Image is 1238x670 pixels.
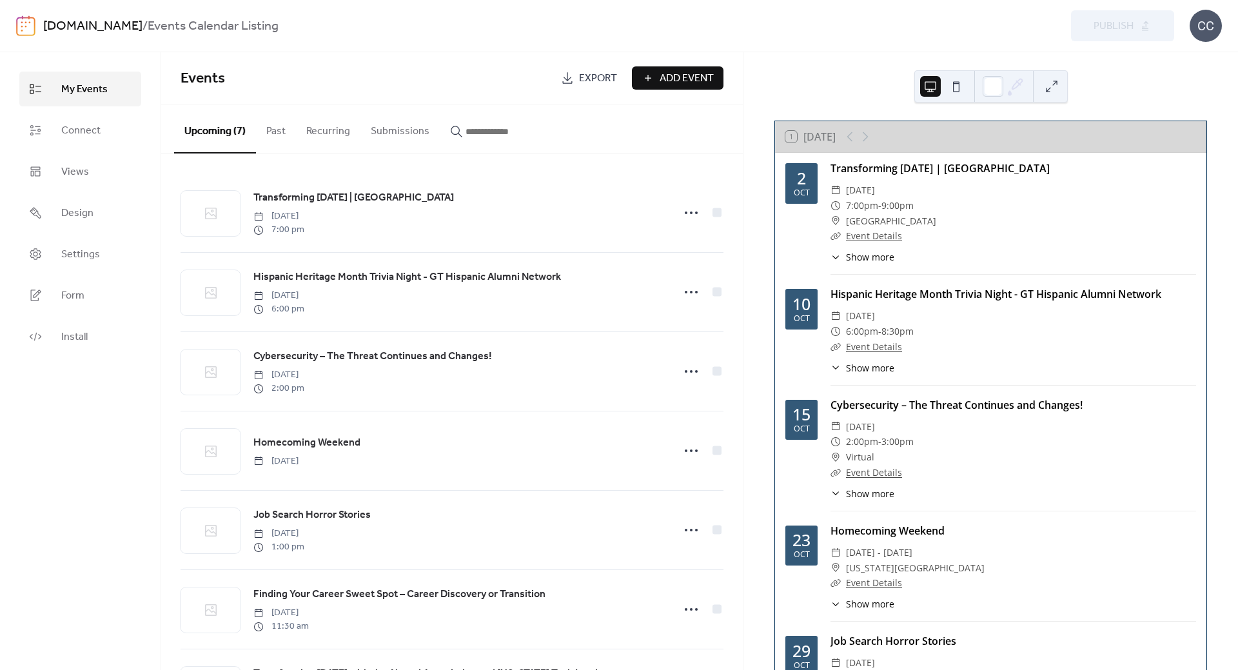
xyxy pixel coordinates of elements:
div: ​ [830,228,841,244]
div: ​ [830,560,841,576]
span: 11:30 am [253,620,309,633]
span: Events [181,64,225,93]
div: CC [1190,10,1222,42]
span: [DATE] [846,308,875,324]
button: ​Show more [830,361,894,375]
div: ​ [830,339,841,355]
b: Events Calendar Listing [148,14,279,39]
div: ​ [830,250,841,264]
span: Export [579,71,617,86]
span: [DATE] [253,210,304,223]
span: Show more [846,487,894,500]
span: [DATE] [253,606,309,620]
button: Add Event [632,66,723,90]
span: - [878,198,881,213]
span: [DATE] - [DATE] [846,545,912,560]
div: ​ [830,487,841,500]
a: Event Details [846,576,902,589]
span: Hispanic Heritage Month Trivia Night - GT Hispanic Alumni Network [253,270,561,285]
span: Views [61,164,89,180]
span: Connect [61,123,101,139]
span: Show more [846,250,894,264]
a: Transforming [DATE] | [GEOGRAPHIC_DATA] [830,161,1050,175]
span: [DATE] [253,527,304,540]
a: My Events [19,72,141,106]
span: [DATE] [253,368,304,382]
div: 23 [792,532,811,548]
span: 1:00 pm [253,540,304,554]
button: Past [256,104,296,152]
span: Cybersecurity – The Threat Continues and Changes! [253,349,492,364]
button: Submissions [360,104,440,152]
a: Hispanic Heritage Month Trivia Night - GT Hispanic Alumni Network [830,287,1161,301]
span: [GEOGRAPHIC_DATA] [846,213,936,229]
a: Homecoming Weekend [253,435,360,451]
span: 8:30pm [881,324,914,339]
div: ​ [830,182,841,198]
span: Install [61,330,88,345]
span: [DATE] [846,182,875,198]
a: Connect [19,113,141,148]
b: / [142,14,148,39]
a: Homecoming Weekend [830,524,945,538]
span: 7:00 pm [253,223,304,237]
div: ​ [830,449,841,465]
span: Design [61,206,93,221]
div: ​ [830,465,841,480]
div: Oct [794,425,810,433]
div: ​ [830,545,841,560]
div: 15 [792,406,811,422]
button: ​Show more [830,487,894,500]
span: Settings [61,247,100,262]
div: Oct [794,551,810,559]
span: 2:00pm [846,434,878,449]
button: ​Show more [830,250,894,264]
div: ​ [830,419,841,435]
span: Show more [846,361,894,375]
a: Views [19,154,141,189]
span: Finding Your Career Sweet Spot – Career Discovery or Transition [253,587,545,602]
span: [US_STATE][GEOGRAPHIC_DATA] [846,560,985,576]
div: ​ [830,361,841,375]
div: 2 [797,170,806,186]
span: 2:00 pm [253,382,304,395]
a: Cybersecurity – The Threat Continues and Changes! [253,348,492,365]
div: ​ [830,575,841,591]
div: ​ [830,324,841,339]
span: 7:00pm [846,198,878,213]
img: logo [16,15,35,36]
span: 6:00 pm [253,302,304,316]
span: 6:00pm [846,324,878,339]
span: My Events [61,82,108,97]
div: ​ [830,308,841,324]
div: ​ [830,597,841,611]
a: Event Details [846,230,902,242]
a: Cybersecurity – The Threat Continues and Changes! [830,398,1083,412]
a: Job Search Horror Stories [830,634,956,648]
div: 29 [792,643,811,659]
a: Install [19,319,141,354]
div: Oct [794,315,810,323]
a: Settings [19,237,141,271]
button: ​Show more [830,597,894,611]
button: Upcoming (7) [174,104,256,153]
div: ​ [830,198,841,213]
span: [DATE] [253,289,304,302]
div: 10 [792,296,811,312]
span: Show more [846,597,894,611]
span: 9:00pm [881,198,914,213]
span: [DATE] [253,455,299,468]
span: - [878,324,881,339]
button: Recurring [296,104,360,152]
a: Hispanic Heritage Month Trivia Night - GT Hispanic Alumni Network [253,269,561,286]
span: Form [61,288,84,304]
a: Transforming [DATE] | [GEOGRAPHIC_DATA] [253,190,454,206]
span: [DATE] [846,419,875,435]
a: [DOMAIN_NAME] [43,14,142,39]
a: Finding Your Career Sweet Spot – Career Discovery or Transition [253,586,545,603]
a: Design [19,195,141,230]
a: Event Details [846,340,902,353]
a: Form [19,278,141,313]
